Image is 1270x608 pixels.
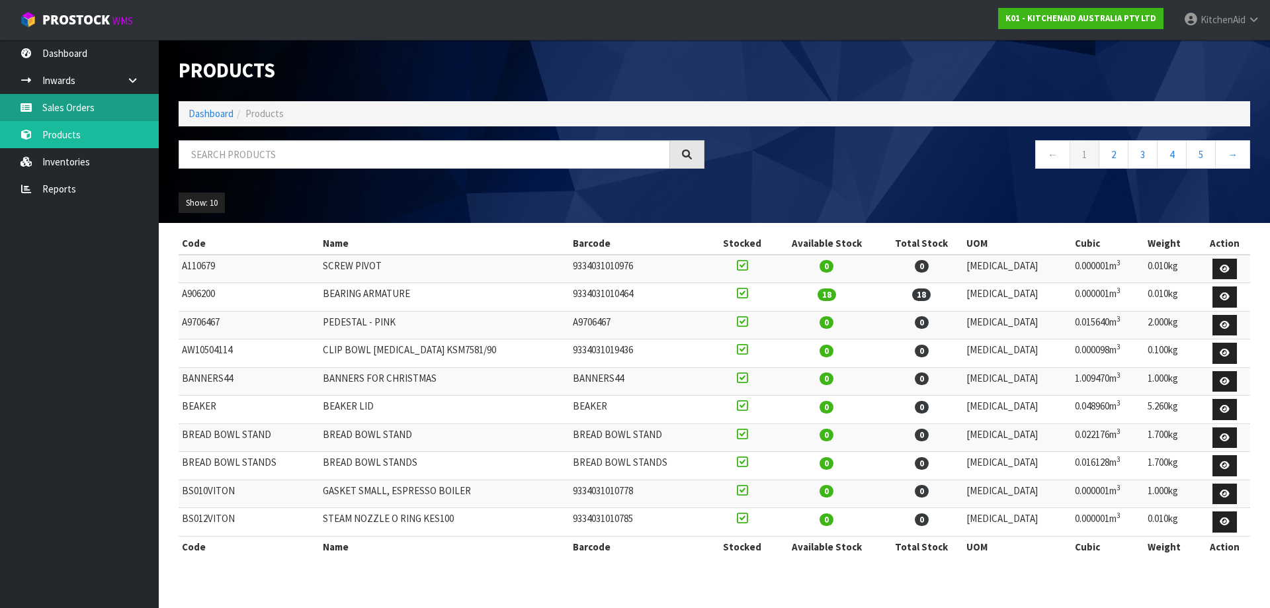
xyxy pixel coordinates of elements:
[1144,283,1200,312] td: 0.010kg
[915,429,929,441] span: 0
[1144,423,1200,452] td: 1.700kg
[1072,311,1144,339] td: 0.015640m
[1186,140,1216,169] a: 5
[319,233,570,254] th: Name
[963,396,1072,424] td: [MEDICAL_DATA]
[1144,508,1200,537] td: 0.010kg
[1199,536,1250,557] th: Action
[1005,13,1156,24] strong: K01 - KITCHENAID AUSTRALIA PTY LTD
[20,11,36,28] img: cube-alt.png
[963,367,1072,396] td: [MEDICAL_DATA]
[1035,140,1070,169] a: ←
[963,339,1072,368] td: [MEDICAL_DATA]
[570,396,710,424] td: BEAKER
[179,480,319,508] td: BS010VITON
[1072,339,1144,368] td: 0.000098m
[319,255,570,283] td: SCREW PIVOT
[1117,511,1121,520] sup: 3
[179,140,670,169] input: Search products
[1117,427,1121,436] sup: 3
[963,480,1072,508] td: [MEDICAL_DATA]
[570,480,710,508] td: 9334031010778
[570,508,710,537] td: 9334031010785
[319,536,570,557] th: Name
[570,423,710,452] td: BREAD BOWL STAND
[1072,508,1144,537] td: 0.000001m
[179,452,319,480] td: BREAD BOWL STANDS
[963,311,1072,339] td: [MEDICAL_DATA]
[820,429,833,441] span: 0
[1072,367,1144,396] td: 1.009470m
[1117,398,1121,408] sup: 3
[319,311,570,339] td: PEDESTAL - PINK
[1072,480,1144,508] td: 0.000001m
[42,11,110,28] span: ProStock
[179,536,319,557] th: Code
[1144,339,1200,368] td: 0.100kg
[179,367,319,396] td: BANNERS44
[880,536,962,557] th: Total Stock
[724,140,1250,173] nav: Page navigation
[179,339,319,368] td: AW10504114
[880,233,962,254] th: Total Stock
[963,508,1072,537] td: [MEDICAL_DATA]
[179,396,319,424] td: BEAKER
[963,423,1072,452] td: [MEDICAL_DATA]
[915,401,929,413] span: 0
[963,452,1072,480] td: [MEDICAL_DATA]
[570,255,710,283] td: 9334031010976
[179,233,319,254] th: Code
[1072,536,1144,557] th: Cubic
[820,401,833,413] span: 0
[1099,140,1128,169] a: 2
[1144,311,1200,339] td: 2.000kg
[179,508,319,537] td: BS012VITON
[570,339,710,368] td: 9334031019436
[1144,233,1200,254] th: Weight
[710,233,773,254] th: Stocked
[1117,342,1121,351] sup: 3
[915,457,929,470] span: 0
[820,485,833,498] span: 0
[319,480,570,508] td: GASKET SMALL, ESPRESSO BOILER
[1144,452,1200,480] td: 1.700kg
[179,255,319,283] td: A110679
[915,513,929,526] span: 0
[179,283,319,312] td: A906200
[820,513,833,526] span: 0
[1117,370,1121,380] sup: 3
[1128,140,1158,169] a: 3
[319,367,570,396] td: BANNERS FOR CHRISTMAS
[319,452,570,480] td: BREAD BOWL STANDS
[818,288,836,301] span: 18
[570,283,710,312] td: 9334031010464
[1215,140,1250,169] a: →
[319,508,570,537] td: STEAM NOZZLE O RING KES100
[319,423,570,452] td: BREAD BOWL STAND
[570,367,710,396] td: BANNERS44
[915,372,929,385] span: 0
[1072,255,1144,283] td: 0.000001m
[179,423,319,452] td: BREAD BOWL STAND
[1117,314,1121,324] sup: 3
[319,283,570,312] td: BEARING ARMATURE
[1201,13,1246,26] span: KitchenAid
[820,457,833,470] span: 0
[912,288,931,301] span: 18
[1070,140,1099,169] a: 1
[1117,258,1121,267] sup: 3
[1144,536,1200,557] th: Weight
[319,396,570,424] td: BEAKER LID
[820,372,833,385] span: 0
[820,345,833,357] span: 0
[1072,233,1144,254] th: Cubic
[319,339,570,368] td: CLIP BOWL [MEDICAL_DATA] KSM7581/90
[570,311,710,339] td: A9706467
[189,107,233,120] a: Dashboard
[1144,255,1200,283] td: 0.010kg
[1144,396,1200,424] td: 5.260kg
[915,345,929,357] span: 0
[773,233,880,254] th: Available Stock
[915,260,929,273] span: 0
[963,255,1072,283] td: [MEDICAL_DATA]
